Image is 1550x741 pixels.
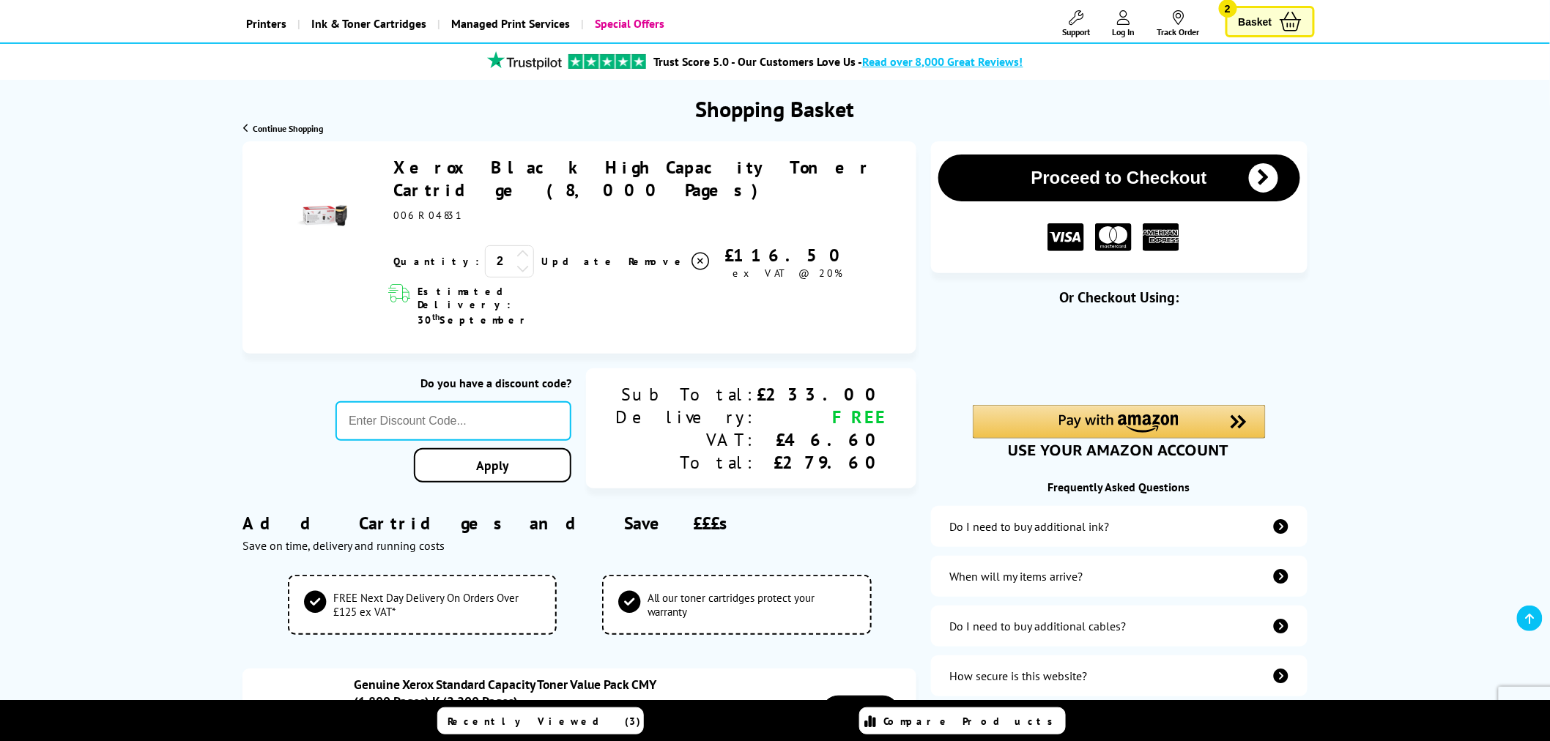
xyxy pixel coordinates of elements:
span: FREE Next Day Delivery On Orders Over £125 ex VAT* [333,591,541,619]
a: Special Offers [581,5,675,42]
h1: Shopping Basket [696,94,855,123]
a: Delete item from your basket [628,250,711,272]
div: £279.60 [757,451,887,474]
a: additional-ink [931,506,1308,547]
span: Support [1063,26,1091,37]
div: When will my items arrive? [950,569,1083,584]
div: Do you have a discount code? [335,376,571,390]
div: Do I need to buy additional cables? [950,619,1127,633]
span: ex VAT @ 20% [733,267,843,280]
iframe: PayPal [973,330,1266,380]
img: VISA [1047,223,1084,252]
button: Proceed to Checkout [938,154,1300,201]
a: Recently Viewed (3) [437,707,644,734]
a: Trust Score 5.0 - Our Customers Love Us -Read over 8,000 Great Reviews! [653,54,1023,69]
span: 006R04831 [393,209,462,222]
span: Remove [628,255,686,268]
a: additional-cables [931,606,1308,647]
img: American Express [1143,223,1179,252]
img: trustpilot rating [568,54,646,69]
a: Basket 2 [1225,6,1315,37]
div: £46.60 [757,428,887,451]
a: Support [1063,10,1091,37]
a: Ink & Toner Cartridges [297,5,437,42]
span: Log In [1113,26,1135,37]
span: Quantity: [393,255,479,268]
img: trustpilot rating [481,51,568,70]
a: Managed Print Services [437,5,581,42]
div: Amazon Pay - Use your Amazon account [973,405,1266,456]
div: Frequently Asked Questions [931,480,1308,494]
a: items-arrive [931,556,1308,597]
div: Do I need to buy additional ink? [950,519,1110,534]
div: Or Checkout Using: [931,288,1308,307]
div: How secure is this website? [950,669,1088,683]
a: Printers [235,5,297,42]
span: Ink & Toner Cartridges [311,5,426,42]
a: Apply [414,448,571,483]
div: VAT: [615,428,757,451]
a: Log In [1113,10,1135,37]
span: Continue Shopping [253,123,323,134]
a: Genuine Xerox Standard Capacity Toner Value Pack CMY (1,800 Pages) K (2,200 Pages) [354,676,656,710]
div: FREE [757,406,887,428]
a: Update [541,255,617,268]
div: £233.00 [757,383,887,406]
span: Recently Viewed (3) [448,715,641,728]
div: Save on time, delivery and running costs [242,538,916,553]
sup: th [433,311,440,322]
div: Sub Total: [615,383,757,406]
span: Compare Products [883,715,1061,728]
input: Enter Discount Code... [335,401,571,441]
div: Delivery: [615,406,757,428]
div: Add Cartridges and Save £££s [242,490,916,575]
div: Total: [615,451,757,474]
a: secure-website [931,655,1308,696]
span: Basket [1239,12,1272,31]
img: MASTER CARD [1095,223,1132,252]
a: Continue Shopping [243,123,323,134]
span: All our toner cartridges protect your warranty [648,591,856,619]
span: Read over 8,000 Great Reviews! [862,54,1023,69]
div: £116.50 [711,244,864,267]
span: Estimated Delivery: 30 September [418,285,597,327]
a: Compare Products [859,707,1066,734]
img: Xerox Black High Capacity Toner Cartridge (8,000 Pages) [296,190,347,242]
a: Track Order [1157,10,1200,37]
a: Xerox Black High Capacity Toner Cartridge (8,000 Pages) [393,156,872,201]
